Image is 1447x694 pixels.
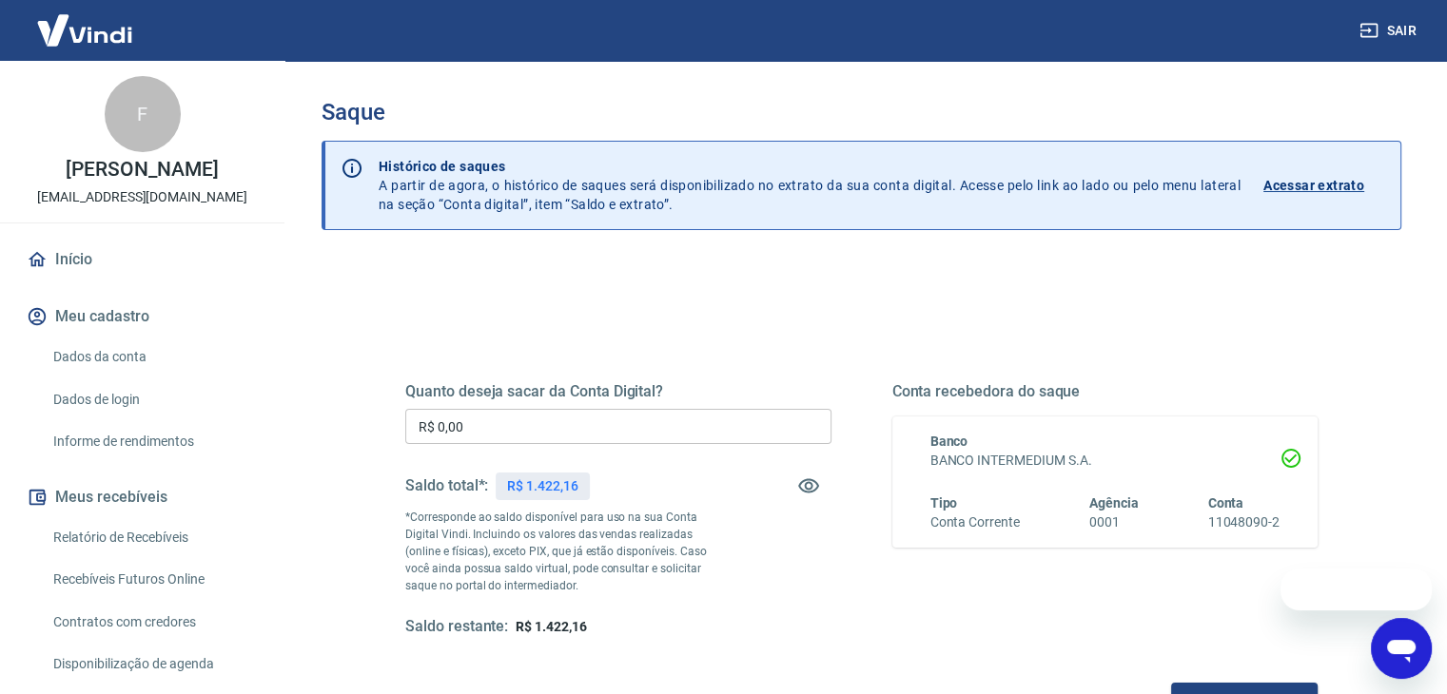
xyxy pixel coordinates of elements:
[507,476,577,496] p: R$ 1.422,16
[1263,157,1385,214] a: Acessar extrato
[1263,176,1364,195] p: Acessar extrato
[516,619,586,634] span: R$ 1.422,16
[23,296,262,337] button: Meu cadastro
[46,380,262,419] a: Dados de login
[66,160,218,180] p: [PERSON_NAME]
[405,617,508,637] h5: Saldo restante:
[405,476,488,495] h5: Saldo total*:
[1371,618,1432,679] iframe: Botão para abrir a janela de mensagens
[1207,512,1280,532] h6: 11048090-2
[930,512,1020,532] h6: Conta Corrente
[46,422,262,461] a: Informe de rendimentos
[892,382,1319,401] h5: Conta recebedora do saque
[405,382,831,401] h5: Quanto deseja sacar da Conta Digital?
[379,157,1241,214] p: A partir de agora, o histórico de saques será disponibilizado no extrato da sua conta digital. Ac...
[405,509,725,594] p: *Corresponde ao saldo disponível para uso na sua Conta Digital Vindi. Incluindo os valores das ve...
[46,603,262,642] a: Contratos com credores
[1089,512,1139,532] h6: 0001
[379,157,1241,176] p: Histórico de saques
[23,1,147,59] img: Vindi
[46,645,262,684] a: Disponibilização de agenda
[1089,495,1139,511] span: Agência
[930,434,968,449] span: Banco
[322,99,1401,125] h3: Saque
[37,187,247,207] p: [EMAIL_ADDRESS][DOMAIN_NAME]
[46,560,262,599] a: Recebíveis Futuros Online
[1207,495,1243,511] span: Conta
[105,76,181,152] div: F
[930,451,1281,471] h6: BANCO INTERMEDIUM S.A.
[1281,569,1432,610] iframe: Mensagem da empresa
[23,239,262,280] a: Início
[930,495,958,511] span: Tipo
[46,518,262,557] a: Relatório de Recebíveis
[23,476,262,518] button: Meus recebíveis
[1356,13,1424,48] button: Sair
[46,337,262,376] a: Dados da conta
